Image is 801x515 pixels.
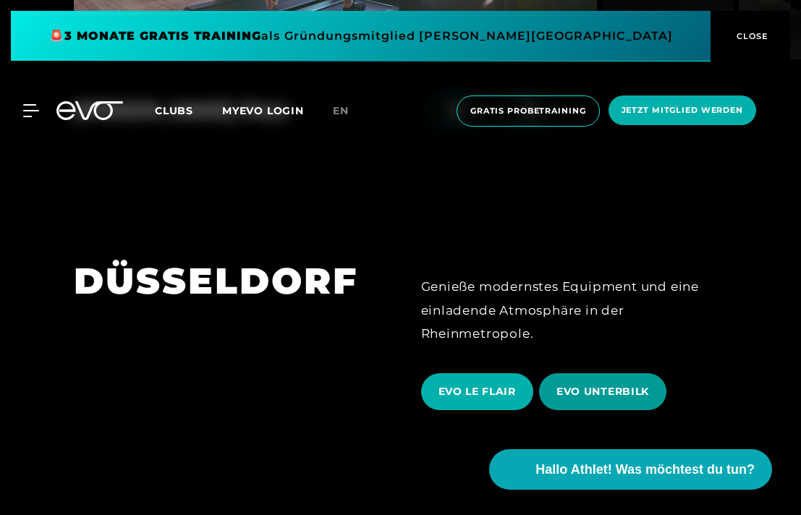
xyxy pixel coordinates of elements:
[604,95,760,127] a: Jetzt Mitglied werden
[622,104,743,116] span: Jetzt Mitglied werden
[556,384,649,399] span: EVO UNTERBILK
[535,460,755,480] span: Hallo Athlet! Was möchtest du tun?
[711,11,790,61] button: CLOSE
[421,275,728,345] div: Genieße modernstes Equipment und eine einladende Atmosphäre in der Rheinmetropole.
[333,103,366,119] a: en
[421,362,539,421] a: EVO LE FLAIR
[539,362,672,421] a: EVO UNTERBILK
[489,449,772,490] button: Hallo Athlet! Was möchtest du tun?
[438,384,516,399] span: EVO LE FLAIR
[333,104,349,117] span: en
[155,103,222,117] a: Clubs
[74,257,381,305] h1: DÜSSELDORF
[155,104,193,117] span: Clubs
[733,30,768,43] span: CLOSE
[452,95,604,127] a: Gratis Probetraining
[470,105,586,117] span: Gratis Probetraining
[222,104,304,117] a: MYEVO LOGIN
